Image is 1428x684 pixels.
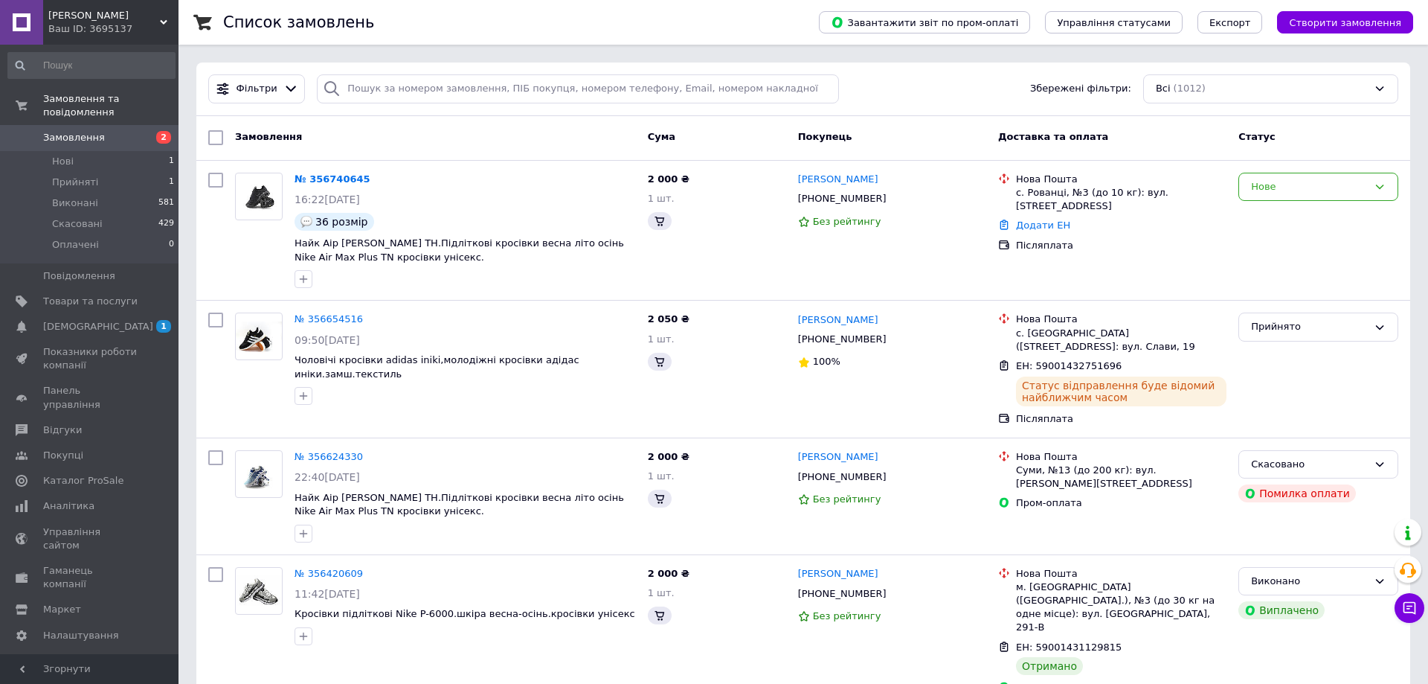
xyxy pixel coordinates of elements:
[648,333,675,345] span: 1 шт.
[43,564,138,591] span: Гаманець компанії
[1238,131,1276,142] span: Статус
[1016,581,1226,635] div: м. [GEOGRAPHIC_DATA] ([GEOGRAPHIC_DATA].), №3 (до 30 кг на одне місце): вул. [GEOGRAPHIC_DATA], 2...
[236,575,282,606] img: Фото товару
[795,189,890,208] div: [PHONE_NUMBER]
[798,567,878,581] a: [PERSON_NAME]
[813,493,881,505] span: Без рейтингу
[1251,457,1368,473] div: Скасовано
[295,354,579,380] a: Чоловічі кросівки adidas iniki,молодіжні кросівки адідас иніки.замш.текстиль
[1251,179,1368,195] div: Нове
[158,217,174,231] span: 429
[52,238,99,252] span: Оплачені
[1016,186,1226,213] div: с. Рованці, №3 (до 10 кг): вул. [STREET_ADDRESS]
[295,568,363,579] a: № 356420609
[1016,496,1226,510] div: Пром-оплата
[1030,82,1131,96] span: Збережені фільтри:
[52,155,74,168] span: Нові
[648,193,675,204] span: 1 шт.
[798,450,878,464] a: [PERSON_NAME]
[795,330,890,349] div: [PHONE_NUMBER]
[235,131,302,142] span: Замовлення
[52,176,98,189] span: Прийняті
[1016,220,1070,231] a: Додати ЕН
[237,82,277,96] span: Фільтри
[43,295,138,308] span: Товари та послуги
[43,131,105,144] span: Замовлення
[43,525,138,552] span: Управління сайтом
[648,131,675,142] span: Cума
[1016,239,1226,252] div: Післяплата
[295,194,360,205] span: 16:22[DATE]
[1395,593,1424,623] button: Чат з покупцем
[1057,17,1171,28] span: Управління статусами
[1016,327,1226,354] div: с. [GEOGRAPHIC_DATA] ([STREET_ADDRESS]: вул. Слави, 19
[1289,17,1401,28] span: Створити замовлення
[223,13,374,31] h1: Список замовлень
[795,584,890,604] div: [PHONE_NUMBER]
[235,450,283,498] a: Фото товару
[1045,11,1183,33] button: Управління статусами
[998,131,1108,142] span: Доставка та оплата
[1251,319,1368,335] div: Прийнято
[158,196,174,210] span: 581
[1016,464,1226,490] div: Суми, №13 (до 200 кг): вул. [PERSON_NAME][STREET_ADDRESS]
[236,322,282,352] img: Фото товару
[648,173,689,185] span: 2 000 ₴
[235,173,283,220] a: Фото товару
[1238,601,1325,619] div: Виплачено
[156,131,171,144] span: 2
[43,423,82,437] span: Відгуки
[295,608,635,619] span: Кросівки підліткові Nike P-6000.шкіра весна-осінь.кросівки унісекс
[235,567,283,615] a: Фото товару
[1262,16,1413,28] a: Створити замовлення
[1016,173,1226,186] div: Нова Пошта
[648,587,675,598] span: 1 шт.
[819,11,1030,33] button: Завантажити звіт по пром-оплаті
[43,499,94,513] span: Аналітика
[1238,485,1356,502] div: Помилка оплати
[317,74,839,103] input: Пошук за номером замовлення, ПІБ покупця, номером телефону, Email, номером накладної
[48,22,178,36] div: Ваш ID: 3695137
[43,449,83,462] span: Покупці
[798,131,852,142] span: Покупець
[831,16,1018,29] span: Завантажити звіт по пром-оплаті
[1016,313,1226,326] div: Нова Пошта
[315,216,368,228] span: 36 розмір
[795,467,890,487] div: [PHONE_NUMBER]
[1174,83,1206,94] span: (1012)
[236,181,282,211] img: Фото товару
[300,216,312,228] img: :speech_balloon:
[235,313,283,360] a: Фото товару
[1197,11,1263,33] button: Експорт
[813,610,881,621] span: Без рейтингу
[43,474,123,488] span: Каталог ProSale
[295,588,360,600] span: 11:42[DATE]
[1156,82,1171,96] span: Всі
[156,320,171,333] span: 1
[813,356,840,367] span: 100%
[43,320,153,333] span: [DEMOGRAPHIC_DATA]
[169,238,174,252] span: 0
[648,313,689,325] span: 2 050 ₴
[1251,574,1368,589] div: Виконано
[295,492,624,517] a: Найк Аір [PERSON_NAME] ТН.Підліткові кросівки весна літо осінь Nike Air Max Plus TN кросівки уніс...
[52,196,98,210] span: Виконані
[43,345,138,372] span: Показники роботи компанії
[1016,360,1122,371] span: ЕН: 59001432751696
[7,52,176,79] input: Пошук
[648,568,689,579] span: 2 000 ₴
[52,217,103,231] span: Скасовані
[1016,567,1226,581] div: Нова Пошта
[813,216,881,227] span: Без рейтингу
[295,451,363,462] a: № 356624330
[169,176,174,189] span: 1
[1016,377,1226,406] div: Статус відправлення буде відомий найближчим часом
[43,603,81,616] span: Маркет
[295,173,370,185] a: № 356740645
[295,471,360,483] span: 22:40[DATE]
[1016,450,1226,464] div: Нова Пошта
[43,384,138,411] span: Панель управління
[48,9,160,22] span: Ірен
